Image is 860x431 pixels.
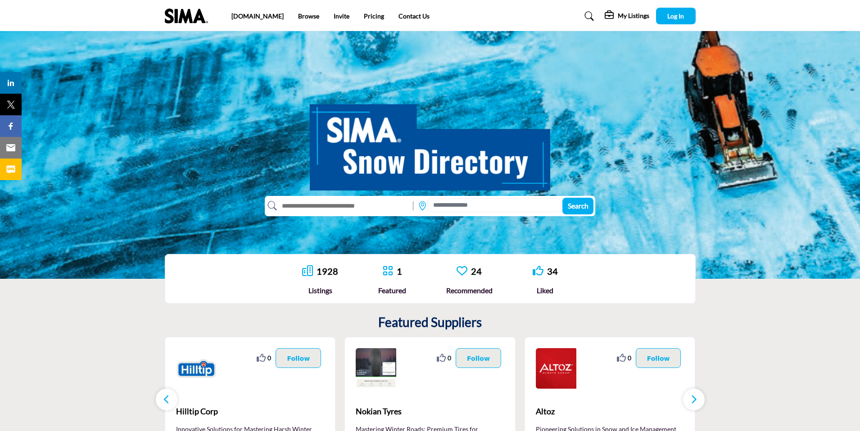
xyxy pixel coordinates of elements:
[176,405,325,417] span: Hilltip Corp
[176,348,217,389] img: Hilltip Corp
[568,201,588,210] span: Search
[397,266,402,277] a: 1
[364,12,384,20] a: Pricing
[334,12,349,20] a: Invite
[536,348,576,389] img: Altoz
[287,353,310,363] p: Follow
[533,265,543,276] i: Go to Liked
[547,266,558,277] a: 34
[276,348,321,368] button: Follow
[457,265,467,277] a: Go to Recommended
[628,353,631,363] span: 0
[471,266,482,277] a: 24
[618,12,649,20] h5: My Listings
[317,266,338,277] a: 1928
[176,399,325,424] a: Hilltip Corp
[536,405,684,417] span: Altoz
[298,12,319,20] a: Browse
[356,399,504,424] a: Nokian Tyres
[576,9,600,23] a: Search
[536,399,684,424] a: Altoz
[356,348,396,389] img: Nokian Tyres
[448,353,451,363] span: 0
[562,198,593,214] button: Search
[456,348,501,368] button: Follow
[656,8,696,24] button: Log In
[231,12,284,20] a: [DOMAIN_NAME]
[467,353,490,363] p: Follow
[165,9,213,23] img: Site Logo
[378,285,406,296] div: Featured
[378,315,482,330] h2: Featured Suppliers
[398,12,430,20] a: Contact Us
[667,12,684,20] span: Log In
[310,94,550,191] img: SIMA Snow Directory
[411,199,416,213] img: Rectangle%203585.svg
[356,405,504,417] span: Nokian Tyres
[647,353,670,363] p: Follow
[636,348,681,368] button: Follow
[302,285,338,296] div: Listings
[605,11,649,22] div: My Listings
[446,285,493,296] div: Recommended
[382,265,393,277] a: Go to Featured
[533,285,558,296] div: Liked
[267,353,271,363] span: 0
